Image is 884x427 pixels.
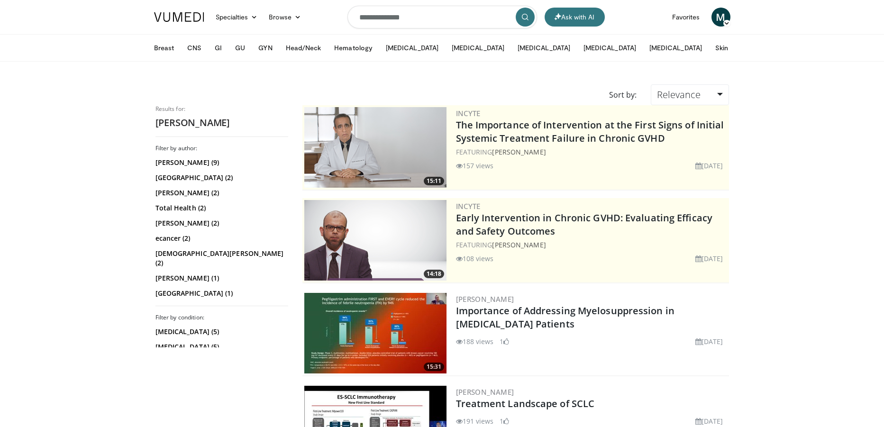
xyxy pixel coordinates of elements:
[578,38,642,57] button: [MEDICAL_DATA]
[500,336,509,346] li: 1
[155,289,286,298] a: [GEOGRAPHIC_DATA] (1)
[456,304,674,330] a: Importance of Addressing Myelosuppression in [MEDICAL_DATA] Patients
[155,158,286,167] a: [PERSON_NAME]​ (9)
[456,397,595,410] a: Treatment Landscape of SCLC
[304,107,447,188] img: 7bb7e22e-722f-422f-be94-104809fefb72.png.300x170_q85_crop-smart_upscale.png
[695,416,723,426] li: [DATE]
[512,38,576,57] button: [MEDICAL_DATA]
[154,12,204,22] img: VuMedi Logo
[304,200,447,281] a: 14:18
[456,118,724,145] a: The Importance of Intervention at the First Signs of Initial Systemic Treatment Failure in Chroni...
[304,107,447,188] a: 15:11
[155,173,286,182] a: [GEOGRAPHIC_DATA] (2)
[657,88,701,101] span: Relevance
[545,8,605,27] button: Ask with AI
[456,254,494,263] li: 108 views
[456,201,481,211] a: Incyte
[155,314,288,321] h3: Filter by condition:
[155,188,286,198] a: [PERSON_NAME] (2)
[456,294,514,304] a: [PERSON_NAME]​
[710,38,734,57] button: Skin
[347,6,537,28] input: Search topics, interventions
[695,254,723,263] li: [DATE]
[182,38,207,57] button: CNS
[492,240,546,249] a: [PERSON_NAME]
[695,336,723,346] li: [DATE]
[210,8,264,27] a: Specialties
[602,84,644,105] div: Sort by:
[328,38,378,57] button: Hematology
[446,38,510,57] button: [MEDICAL_DATA]
[209,38,228,57] button: GI
[155,105,288,113] p: Results for:
[155,234,286,243] a: ecancer (2)
[492,147,546,156] a: [PERSON_NAME]
[155,203,286,213] a: Total Health (2)
[304,293,447,373] img: fbb0810f-01e6-4d79-b637-8b555868e405.300x170_q85_crop-smart_upscale.jpg
[666,8,706,27] a: Favorites
[155,145,288,152] h3: Filter by author:
[500,416,509,426] li: 1
[456,240,727,250] div: FEATURING
[456,336,494,346] li: 188 views
[155,327,286,336] a: [MEDICAL_DATA] (5)
[695,161,723,171] li: [DATE]
[280,38,327,57] button: Head/Neck
[229,38,251,57] button: GU
[380,38,444,57] button: [MEDICAL_DATA]
[424,363,444,371] span: 15:31
[456,416,494,426] li: 191 views
[424,270,444,278] span: 14:18
[253,38,278,57] button: GYN
[456,161,494,171] li: 157 views
[424,177,444,185] span: 15:11
[155,249,286,268] a: [DEMOGRAPHIC_DATA][PERSON_NAME] (2)
[456,211,713,237] a: Early Intervention in Chronic GVHD: Evaluating Efficacy and Safety Outcomes
[304,200,447,281] img: b268d3bb-84af-4da6-ad4f-6776a949c467.png.300x170_q85_crop-smart_upscale.png
[651,84,729,105] a: Relevance
[644,38,708,57] button: [MEDICAL_DATA]
[711,8,730,27] a: M
[155,273,286,283] a: [PERSON_NAME] (1)
[155,218,286,228] a: [PERSON_NAME] (2)
[456,109,481,118] a: Incyte
[148,38,180,57] button: Breast
[456,387,514,397] a: [PERSON_NAME]​
[304,293,447,373] a: 15:31
[263,8,307,27] a: Browse
[456,147,727,157] div: FEATURING
[155,117,288,129] h2: [PERSON_NAME]
[155,342,286,352] a: [MEDICAL_DATA] (5)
